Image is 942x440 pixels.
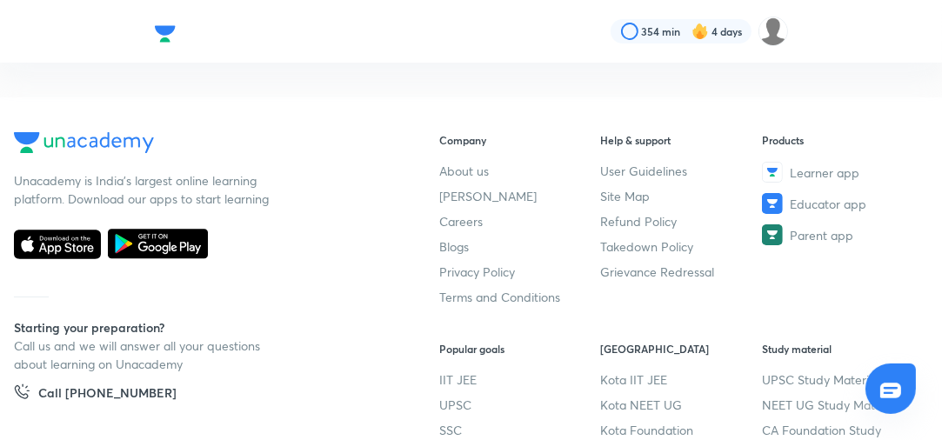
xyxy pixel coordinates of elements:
[14,337,275,373] p: Call us and we will answer all your questions about learning on Unacademy
[439,237,600,256] a: Blogs
[14,132,387,157] a: Company Logo
[38,383,177,408] h5: Call [PHONE_NUMBER]
[600,237,761,256] a: Takedown Policy
[762,193,783,214] img: Educator app
[600,187,761,205] a: Site Map
[439,263,600,281] a: Privacy Policy
[762,224,783,245] img: Parent app
[790,163,859,182] span: Learner app
[439,132,600,148] h6: Company
[600,421,761,439] a: Kota Foundation
[600,162,761,180] a: User Guidelines
[14,318,387,337] h5: Starting your preparation?
[155,21,176,42] a: Company Logo
[600,263,761,281] a: Grievance Redressal
[762,341,923,357] h6: Study material
[439,288,600,306] a: Terms and Conditions
[600,370,761,389] a: Kota IIT JEE
[762,193,923,214] a: Educator app
[691,23,709,40] img: streak
[439,212,600,230] a: Careers
[762,370,923,389] a: UPSC Study Material
[14,132,154,153] img: Company Logo
[762,132,923,148] h6: Products
[790,195,866,213] span: Educator app
[14,171,275,208] p: Unacademy is India’s largest online learning platform. Download our apps to start learning
[758,17,788,46] img: Nishi raghuwanshi
[439,187,600,205] a: [PERSON_NAME]
[155,21,176,47] img: Company Logo
[439,396,600,414] a: UPSC
[762,162,923,183] a: Learner app
[439,370,600,389] a: IIT JEE
[790,226,853,244] span: Parent app
[600,341,761,357] h6: [GEOGRAPHIC_DATA]
[439,212,483,230] span: Careers
[439,421,600,439] a: SSC
[600,212,761,230] a: Refund Policy
[439,162,600,180] a: About us
[14,383,177,408] a: Call [PHONE_NUMBER]
[762,396,923,414] a: NEET UG Study Material
[762,224,923,245] a: Parent app
[439,341,600,357] h6: Popular goals
[600,396,761,414] a: Kota NEET UG
[600,132,761,148] h6: Help & support
[762,162,783,183] img: Learner app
